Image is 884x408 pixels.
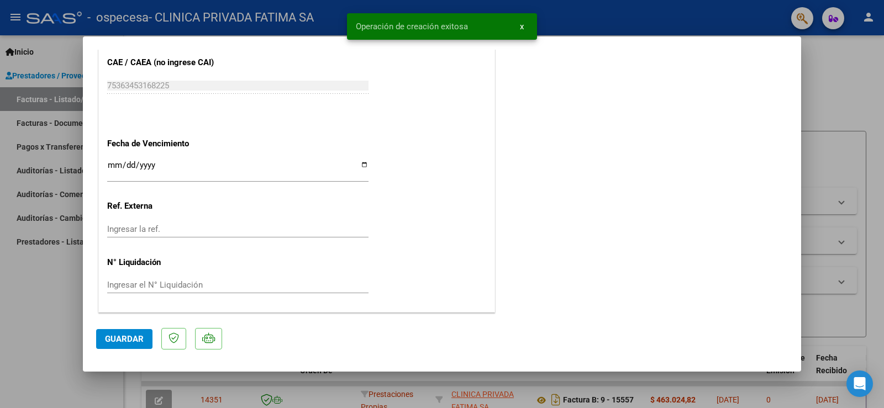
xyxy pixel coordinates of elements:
span: Guardar [105,334,144,344]
div: Open Intercom Messenger [846,370,873,397]
p: Fecha de Vencimiento [107,137,221,150]
p: Ref. Externa [107,200,221,213]
button: Guardar [96,329,152,349]
span: Operación de creación exitosa [356,21,468,32]
p: N° Liquidación [107,256,221,269]
p: CAE / CAEA (no ingrese CAI) [107,56,221,69]
span: x [520,22,524,31]
button: x [511,17,533,36]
